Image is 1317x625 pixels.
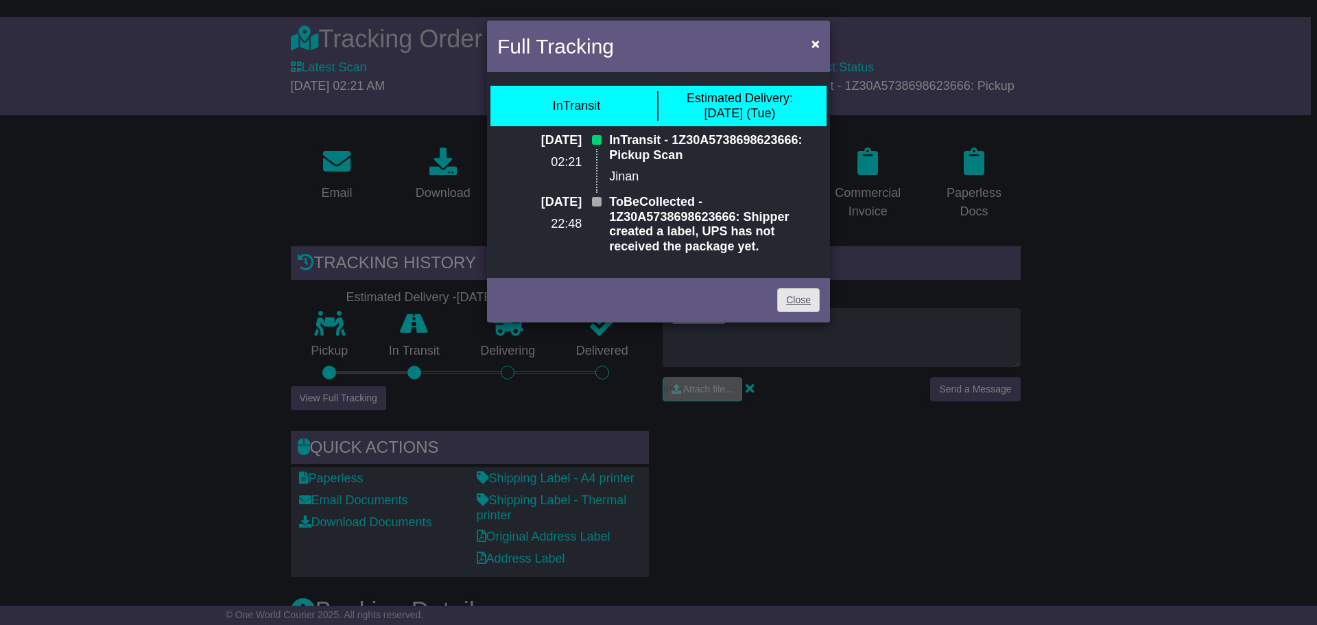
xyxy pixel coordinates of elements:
a: Close [777,288,820,312]
h4: Full Tracking [497,31,614,62]
p: 22:48 [497,217,582,232]
div: [DATE] (Tue) [687,91,793,121]
div: InTransit [553,99,600,114]
button: Close [805,30,827,58]
span: × [811,36,820,51]
p: [DATE] [497,133,582,148]
span: Estimated Delivery: [687,91,793,105]
p: ToBeCollected - 1Z30A5738698623666: Shipper created a label, UPS has not received the package yet. [609,195,820,254]
p: 02:21 [497,155,582,170]
p: Jinan [609,169,820,185]
p: InTransit - 1Z30A5738698623666: Pickup Scan [609,133,820,163]
p: [DATE] [497,195,582,210]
